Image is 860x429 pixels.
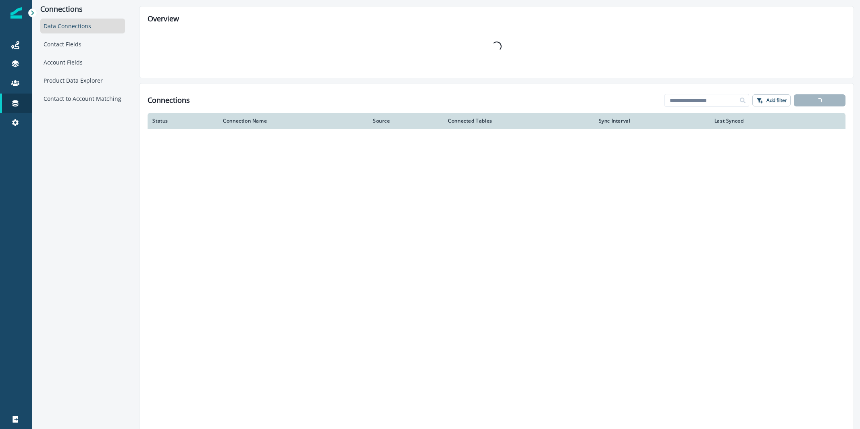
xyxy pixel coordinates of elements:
div: Contact to Account Matching [40,91,125,106]
div: Contact Fields [40,37,125,52]
div: Status [152,118,213,124]
p: Connections [40,5,125,14]
p: Add filter [766,98,787,103]
h2: Overview [148,15,845,23]
img: Inflection [10,7,22,19]
div: Data Connections [40,19,125,33]
div: Sync Interval [599,118,705,124]
div: Product Data Explorer [40,73,125,88]
div: Connection Name [223,118,363,124]
div: Last Synced [714,118,814,124]
div: Account Fields [40,55,125,70]
button: Add filter [752,94,791,106]
div: Source [373,118,438,124]
div: Connected Tables [448,118,589,124]
h1: Connections [148,96,190,105]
